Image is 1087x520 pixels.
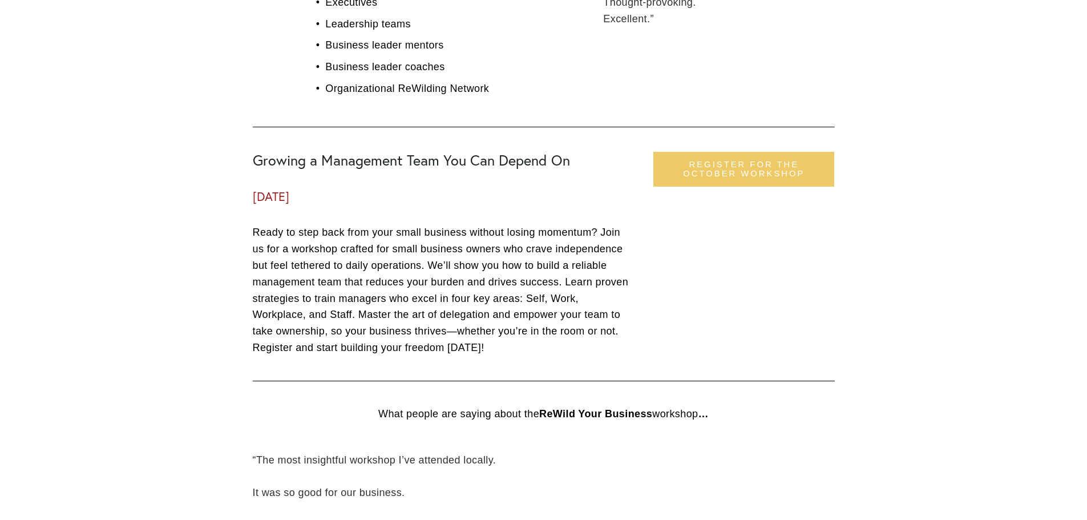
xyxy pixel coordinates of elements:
[253,406,835,422] p: What people are saying about the workshop
[325,37,584,54] p: Business leader mentors
[325,80,584,97] p: Organizational ReWilding Network
[80,9,91,19] img: SEOSpace
[650,13,653,25] span: ”
[9,55,163,194] img: Rough Water SEO
[539,408,652,420] strong: ReWild Your Business
[325,16,584,33] p: Leadership teams
[653,152,834,187] a: register for the october workshop
[17,67,37,86] a: Need help?
[253,454,256,466] span: “
[253,152,635,169] h2: Growing a Management Team You Can Depend On
[698,408,709,420] strong: …
[25,29,147,40] p: Get ready!
[253,190,635,204] h3: [DATE]
[25,40,147,51] p: Plugin is loading...
[325,59,584,75] p: Business leader coaches
[253,224,635,356] p: Ready to step back from your small business without losing momentum? Join us for a workshop craft...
